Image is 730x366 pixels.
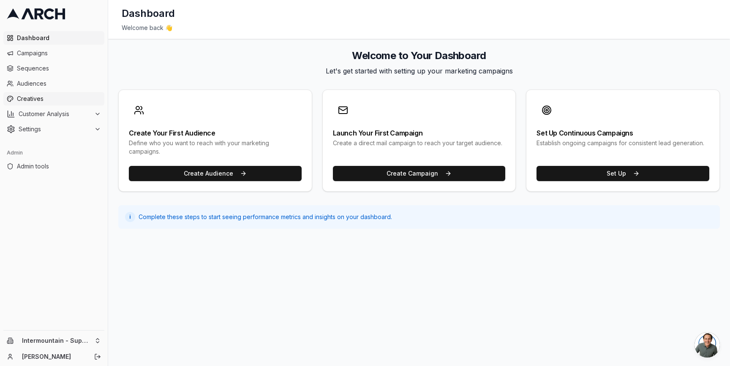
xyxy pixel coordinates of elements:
[19,125,91,133] span: Settings
[129,130,302,136] div: Create Your First Audience
[3,160,104,173] a: Admin tools
[17,64,101,73] span: Sequences
[3,334,104,347] button: Intermountain - Superior Water & Air
[333,139,506,147] div: Create a direct mail campaign to reach your target audience.
[3,107,104,121] button: Customer Analysis
[3,62,104,75] a: Sequences
[537,130,709,136] div: Set Up Continuous Campaigns
[129,166,302,181] button: Create Audience
[695,332,720,358] a: Open chat
[3,77,104,90] a: Audiences
[22,337,91,344] span: Intermountain - Superior Water & Air
[118,49,720,62] h2: Welcome to Your Dashboard
[17,49,101,57] span: Campaigns
[122,7,175,20] h1: Dashboard
[17,95,101,103] span: Creatives
[3,46,104,60] a: Campaigns
[22,352,85,361] a: [PERSON_NAME]
[333,166,506,181] button: Create Campaign
[3,92,104,106] a: Creatives
[129,214,131,220] span: i
[92,351,104,363] button: Log out
[3,31,104,45] a: Dashboard
[537,166,709,181] button: Set Up
[139,213,392,221] span: Complete these steps to start seeing performance metrics and insights on your dashboard.
[17,162,101,171] span: Admin tools
[3,122,104,136] button: Settings
[17,34,101,42] span: Dashboard
[17,79,101,88] span: Audiences
[537,139,709,147] div: Establish ongoing campaigns for consistent lead generation.
[122,24,716,32] div: Welcome back 👋
[3,146,104,160] div: Admin
[333,130,506,136] div: Launch Your First Campaign
[19,110,91,118] span: Customer Analysis
[129,139,302,156] div: Define who you want to reach with your marketing campaigns.
[118,66,720,76] p: Let's get started with setting up your marketing campaigns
